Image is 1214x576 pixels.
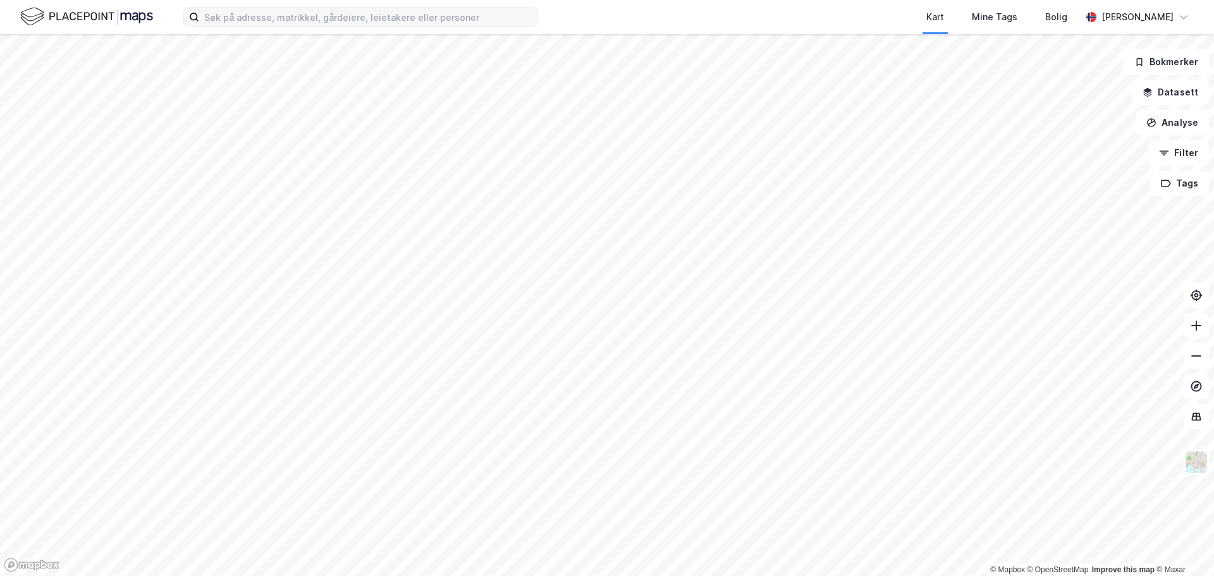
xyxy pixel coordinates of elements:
div: Bolig [1045,9,1067,25]
iframe: Chat Widget [1151,515,1214,576]
input: Søk på adresse, matrikkel, gårdeiere, leietakere eller personer [199,8,537,27]
div: [PERSON_NAME] [1101,9,1174,25]
img: logo.f888ab2527a4732fd821a326f86c7f29.svg [20,6,153,28]
div: Kart [926,9,944,25]
div: Mine Tags [972,9,1017,25]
